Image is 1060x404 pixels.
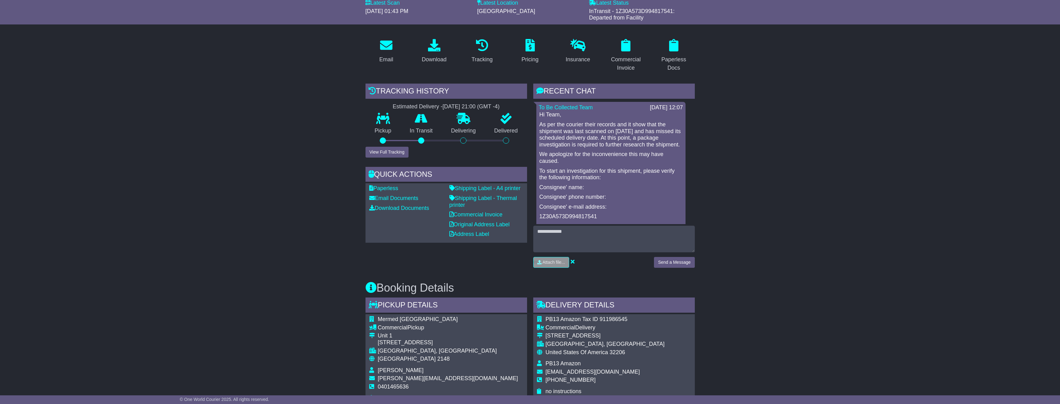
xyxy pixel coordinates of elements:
span: [PHONE_NUMBER] [546,377,596,383]
a: Paperless Docs [653,37,695,74]
p: 1Z30A573D991435156 [539,223,682,230]
div: Email [379,55,393,64]
div: Pickup Details [366,298,527,314]
div: [STREET_ADDRESS] [378,339,518,346]
span: [DATE] 01:43 PM [366,8,409,14]
div: Estimated Delivery - [366,103,527,110]
span: [PERSON_NAME][EMAIL_ADDRESS][DOMAIN_NAME] [378,375,518,381]
span: Commercial [546,324,575,331]
span: PB13 Amazon [546,360,581,367]
div: Tracking history [366,84,527,100]
span: 0401465636 [378,384,409,390]
span: Mermed [GEOGRAPHIC_DATA] [378,316,458,322]
div: Tracking [471,55,492,64]
div: Delivery [546,324,665,331]
a: Pricing [517,37,543,66]
a: To Be Collected Team [539,104,593,111]
p: Delivering [442,128,485,134]
h3: Booking Details [366,282,695,294]
a: Download [418,37,451,66]
span: [GEOGRAPHIC_DATA] [378,356,436,362]
span: [GEOGRAPHIC_DATA] [477,8,535,14]
span: PB13 Amazon Tax ID 911986545 [546,316,628,322]
p: Pickup [366,128,401,134]
span: InTransit - 1Z30A573D994817541: Departed from Facility [589,8,675,21]
p: Consignee' e-mail address: [539,204,682,211]
div: Insurance [566,55,590,64]
span: Commercial [378,324,408,331]
p: To start an investigation for this shipment, please verify the following information: [539,168,682,181]
span: 32206 [610,349,625,355]
p: We apologize for the inconvenience this may have caused. [539,151,682,164]
p: Consignee' phone number: [539,194,682,201]
a: Email Documents [369,195,418,201]
div: RECENT CHAT [533,84,695,100]
a: Download Documents [369,205,429,211]
p: Consignee' name: [539,184,682,191]
a: Original Address Label [449,221,510,228]
div: Download [422,55,447,64]
div: [DATE] 12:07 [650,104,683,111]
a: Address Label [449,231,489,237]
p: Hi Team, [539,111,682,118]
a: Tracking [467,37,496,66]
p: As per the courier their records and it show that the shipment was last scanned on [DATE] and has... [539,121,682,148]
a: Shipping Label - Thermal printer [449,195,517,208]
div: [GEOGRAPHIC_DATA], [GEOGRAPHIC_DATA] [546,341,665,348]
span: United States Of America [546,349,608,355]
p: 1Z30A573D994817541 [539,213,682,220]
p: Delivered [485,128,527,134]
span: [PERSON_NAME] [378,367,424,373]
a: Paperless [369,185,398,191]
div: Paperless Docs [657,55,691,72]
span: © One World Courier 2025. All rights reserved. [180,397,269,402]
span: [EMAIL_ADDRESS][DOMAIN_NAME] [546,369,640,375]
span: no instructions [546,388,582,394]
a: Commercial Invoice [605,37,647,74]
a: Commercial Invoice [449,211,503,218]
div: [GEOGRAPHIC_DATA], [GEOGRAPHIC_DATA] [378,348,518,354]
div: Pricing [521,55,539,64]
div: [STREET_ADDRESS] [546,332,665,339]
div: Quick Actions [366,167,527,184]
div: Pickup [378,324,518,331]
div: Delivery Details [533,298,695,314]
div: [DATE] 21:00 (GMT -4) [443,103,500,110]
p: In Transit [400,128,442,134]
div: Commercial Invoice [609,55,643,72]
span: Will leave with warehouse [378,395,442,401]
a: Email [375,37,397,66]
span: 2148 [437,356,450,362]
button: View Full Tracking [366,147,409,158]
div: Unit 1 [378,332,518,339]
button: Send a Message [654,257,694,268]
a: Shipping Label - A4 printer [449,185,521,191]
a: Insurance [562,37,594,66]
